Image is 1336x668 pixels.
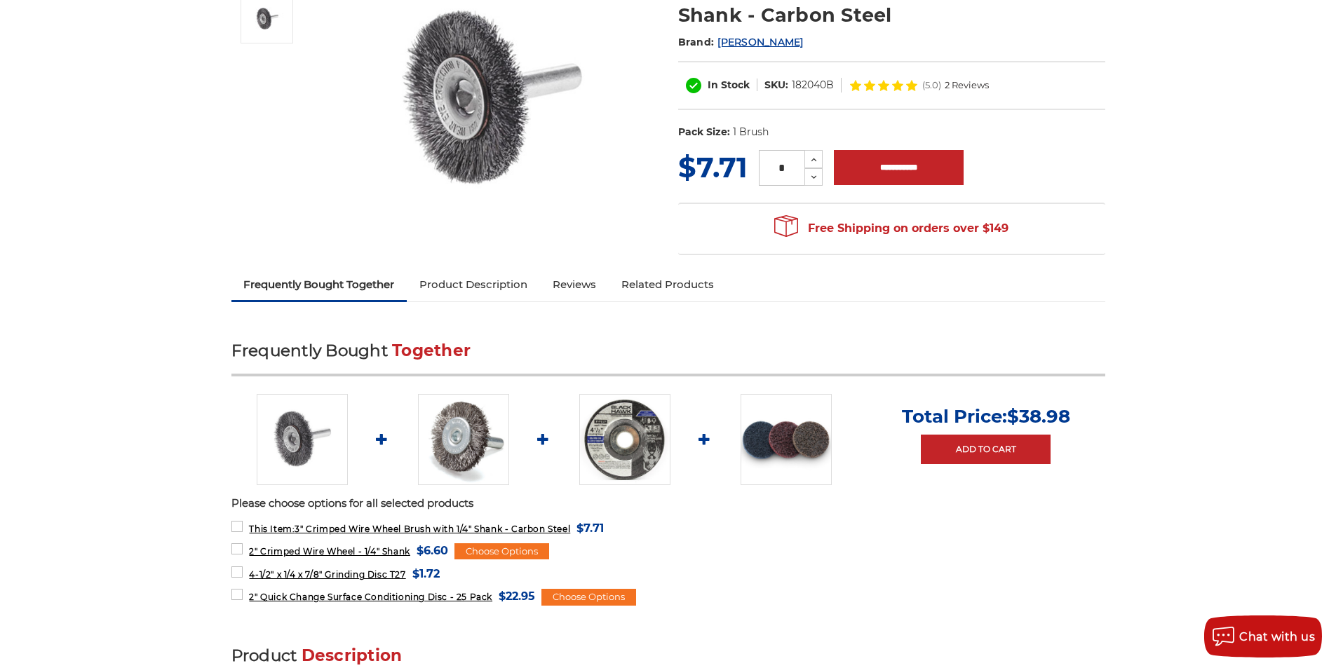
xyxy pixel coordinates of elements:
p: Please choose options for all selected products [231,496,1105,512]
img: 3" Crimped Carbon Steel Wire Wheel Brush with 1/4" Shank [250,1,285,36]
span: Together [392,341,471,360]
span: $22.95 [499,587,535,606]
span: $38.98 [1007,405,1070,428]
a: Add to Cart [921,435,1051,464]
span: (5.0) [922,81,941,90]
img: 3" Crimped Carbon Steel Wire Wheel Brush with 1/4" Shank [257,394,348,485]
dt: Pack Size: [678,125,730,139]
span: $7.71 [678,150,748,184]
div: Choose Options [541,589,636,606]
span: 3" Crimped Wire Wheel Brush with 1/4" Shank - Carbon Steel [249,524,570,534]
a: Frequently Bought Together [231,269,407,300]
span: Brand: [678,36,715,48]
span: Free Shipping on orders over $149 [774,214,1008,243]
span: Chat with us [1239,630,1315,643]
span: Description [302,646,403,665]
span: 4-1/2" x 1/4 x 7/8" Grinding Disc T27 [249,569,405,580]
strong: This Item: [249,524,295,534]
span: 2 Reviews [945,81,989,90]
p: Total Price: [902,405,1070,428]
span: 2" Quick Change Surface Conditioning Disc - 25 Pack [249,592,492,602]
dd: 182040B [792,78,834,93]
span: In Stock [708,79,750,91]
dd: 1 Brush [733,125,769,139]
a: Product Description [407,269,540,300]
span: 2" Crimped Wire Wheel - 1/4" Shank [249,546,410,557]
span: Product [231,646,297,665]
span: $7.71 [576,519,604,538]
button: Chat with us [1204,615,1322,657]
span: Frequently Bought [231,341,388,360]
a: Reviews [540,269,609,300]
span: $6.60 [417,541,448,560]
div: Choose Options [454,543,549,560]
a: Related Products [609,269,727,300]
a: [PERSON_NAME] [717,36,803,48]
dt: SKU: [764,78,788,93]
span: $1.72 [412,564,440,583]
